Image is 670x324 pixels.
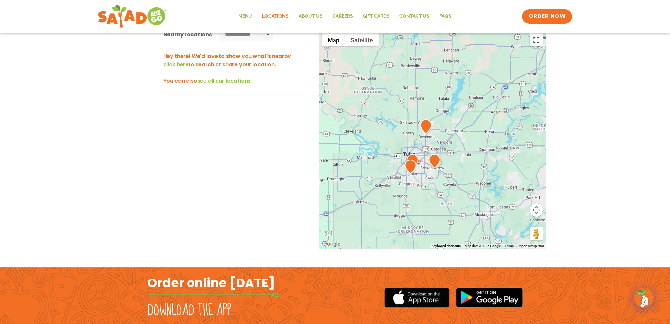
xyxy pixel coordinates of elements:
img: new-SAG-logo-768×292 [98,3,167,30]
h3: Hey there! We'd love to show you what's nearby - to search or share your location. You can also . [163,52,305,85]
button: Map camera controls [530,203,543,217]
img: Google [320,240,342,248]
nav: Menu [233,9,456,24]
h2: Download the app [147,301,231,320]
span: click here [163,61,189,68]
a: Careers [327,9,358,24]
a: Open this area in Google Maps (opens a new window) [320,240,342,248]
div: Nearby Locations [163,30,212,39]
span: see all our locations [197,77,251,85]
button: Keyboard shortcuts [432,244,461,248]
img: appstore [384,287,449,308]
img: google_play [456,287,523,307]
button: Show street map [322,33,345,46]
a: Report a map error [518,244,544,248]
a: Menu [233,9,257,24]
button: Toggle fullscreen view [530,33,543,46]
button: Drag Pegman onto the map to open Street View [530,227,543,240]
a: Locations [257,9,293,24]
h2: Order online [DATE] [147,275,275,291]
a: About Us [293,9,327,24]
a: FAQs [434,9,456,24]
a: Contact Us [394,9,434,24]
img: wpChatIcon [634,288,653,307]
img: fork [147,293,279,297]
a: Terms (opens in new tab) [505,244,514,248]
span: Map data ©2025 Google [465,244,501,248]
a: ORDER NOW [522,9,572,24]
button: Show satellite imagery [345,33,379,46]
a: GIFT CARDS [358,9,394,24]
span: ORDER NOW [529,13,566,20]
